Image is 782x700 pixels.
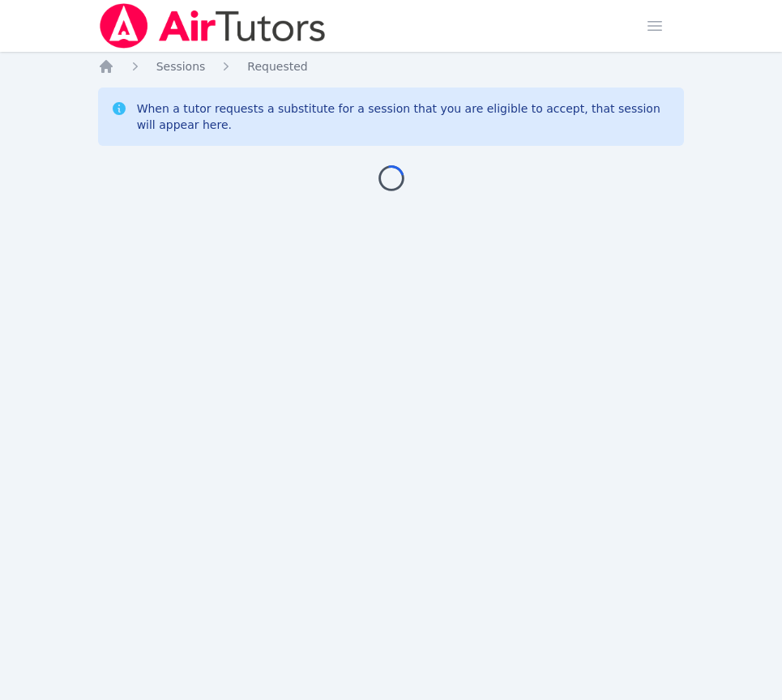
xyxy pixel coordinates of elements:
div: When a tutor requests a substitute for a session that you are eligible to accept, that session wi... [137,100,672,133]
a: Sessions [156,58,206,75]
span: Sessions [156,60,206,73]
img: Air Tutors [98,3,327,49]
nav: Breadcrumb [98,58,685,75]
span: Requested [247,60,307,73]
a: Requested [247,58,307,75]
